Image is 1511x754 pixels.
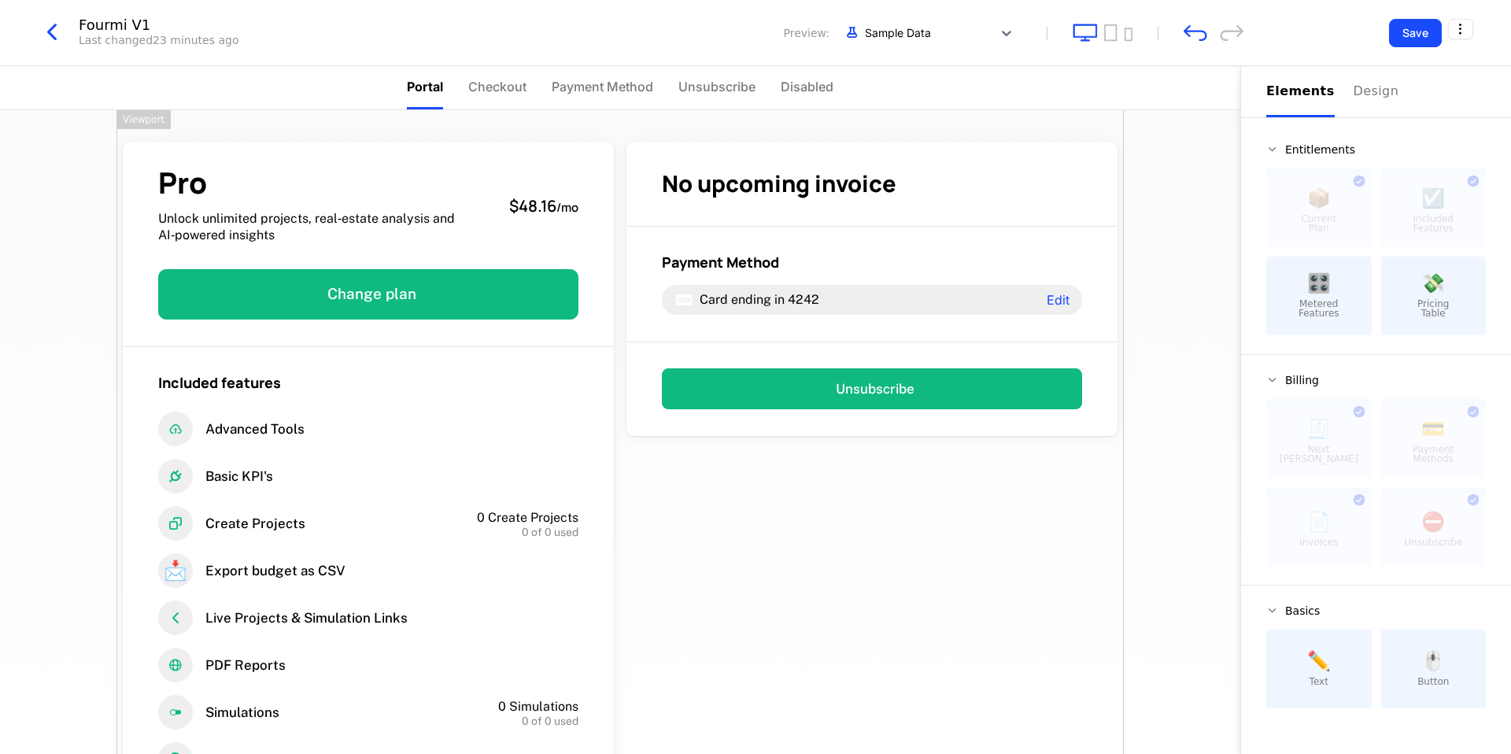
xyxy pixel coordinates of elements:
[205,704,279,722] span: Simulations
[205,562,345,580] span: Export budget as CSV
[205,420,305,438] span: Advanced Tools
[1310,677,1328,686] span: Text
[1266,66,1486,117] div: Choose Sub Page
[674,290,693,309] i: visa
[788,292,819,307] span: 4242
[662,253,779,272] span: Payment Method
[1417,677,1449,686] span: Button
[1307,652,1331,671] span: ✏️
[1417,299,1449,318] span: Pricing Table
[662,168,896,199] span: No upcoming invoice
[509,195,556,216] span: $48.16
[468,77,526,96] span: Checkout
[1421,652,1445,671] span: 🖱️
[552,77,653,96] span: Payment Method
[1389,19,1442,47] button: Save
[158,506,193,541] i: copy
[1047,294,1070,306] span: Edit
[1220,24,1243,41] div: redo
[1285,144,1355,155] span: Entitlements
[1073,24,1098,42] button: desktop
[781,77,833,96] span: Disabled
[407,77,443,96] span: Portal
[79,18,238,32] div: Fourmi V1
[116,110,171,129] div: Viewport
[1421,274,1445,293] span: 💸
[1354,82,1404,101] div: Design
[158,648,193,682] i: globe
[522,715,578,726] span: 0 of 0 used
[678,77,755,96] span: Unsubscribe
[205,515,305,533] span: Create Projects
[784,25,829,41] span: Preview:
[205,609,408,627] span: Live Projects & Simulation Links
[1448,19,1473,39] button: Select action
[522,527,578,538] span: 0 of 0 used
[158,459,193,493] i: integration
[1104,24,1118,42] button: tablet
[1184,24,1207,41] div: undo
[1285,605,1320,616] span: Basics
[79,32,238,48] div: Last changed 23 minutes ago
[477,510,578,525] span: 0 Create Projects
[158,412,193,446] i: cloud-up
[158,601,193,635] i: chevron-left
[158,269,578,320] button: Change plan
[158,373,281,392] span: Included features
[1285,375,1319,386] span: Billing
[158,168,497,198] span: Pro
[205,468,273,486] span: Basic KPI's
[662,368,1082,409] button: Unsubscribe
[1124,28,1132,42] button: mobile
[1307,274,1331,293] span: 🎛️
[556,199,578,216] sub: / mo
[158,553,193,588] span: 📩
[1266,82,1335,101] div: Elements
[498,699,578,714] span: 0 Simulations
[1299,299,1339,318] span: Metered Features
[700,292,785,307] span: Card ending in
[158,210,497,244] span: Unlock unlimited projects, real‑estate analysis and AI‑powered insights
[158,695,193,730] i: boolean
[205,656,286,675] span: PDF Reports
